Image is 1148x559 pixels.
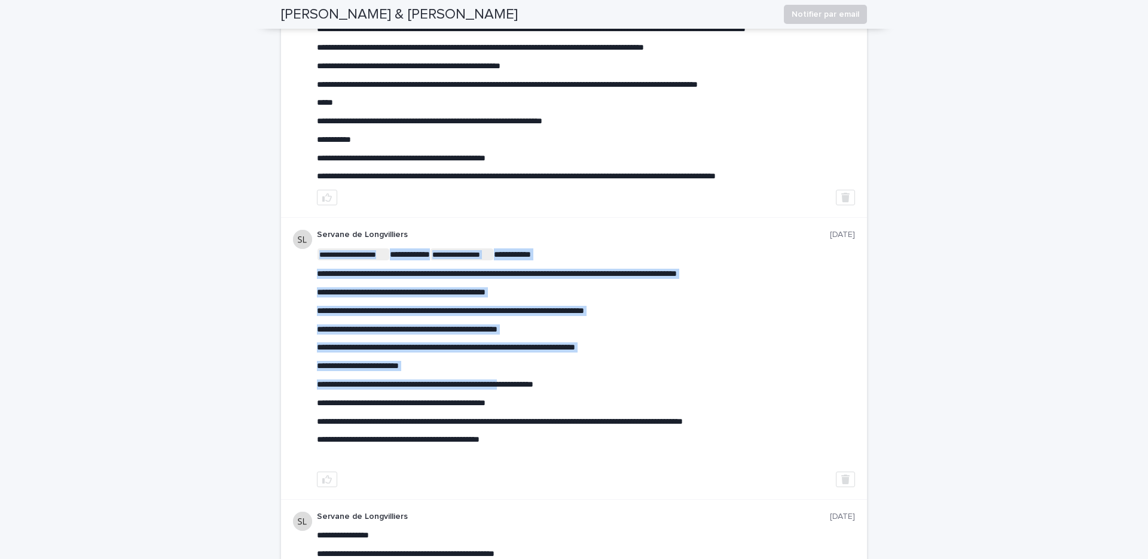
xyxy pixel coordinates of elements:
[317,472,337,487] button: like this post
[317,190,337,205] button: like this post
[836,190,855,205] button: Delete post
[317,512,830,522] p: Servane de Longvilliers
[317,230,830,240] p: Servane de Longvilliers
[784,5,867,24] button: Notifier par email
[830,512,855,522] p: [DATE]
[281,6,518,23] h2: [PERSON_NAME] & [PERSON_NAME]
[836,472,855,487] button: Delete post
[792,8,859,20] span: Notifier par email
[830,230,855,240] p: [DATE]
